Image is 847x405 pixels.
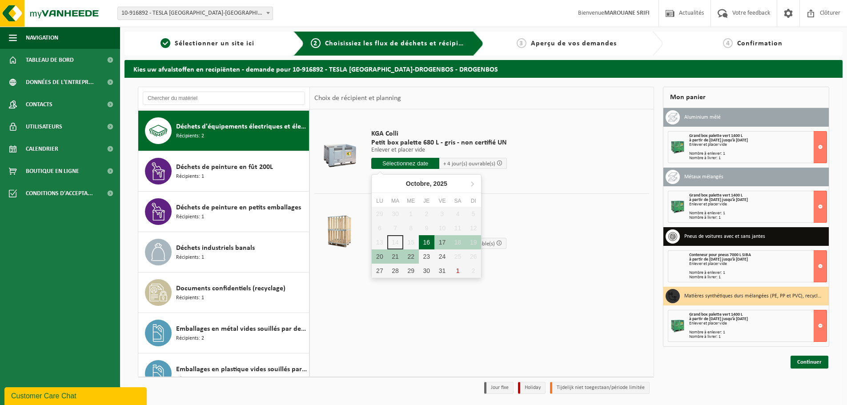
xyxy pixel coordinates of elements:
[372,249,387,264] div: 20
[176,243,255,253] span: Déchets industriels banals
[689,152,827,156] div: Nombre à enlever: 1
[466,196,481,205] div: Di
[176,375,204,383] span: Récipients: 2
[26,116,62,138] span: Utilisateurs
[311,38,321,48] span: 2
[689,211,827,216] div: Nombre à enlever: 1
[118,7,273,20] span: 10-916892 - TESLA BELGIUM-DROGENBOS - DROGENBOS
[371,138,507,147] span: Petit box palette 680 L - gris - non certifié UN
[371,129,507,138] span: KGA Colli
[443,161,495,167] span: + 4 jour(s) ouvrable(s)
[403,264,419,278] div: 29
[26,93,52,116] span: Contacts
[689,262,827,266] div: Enlever et placer vide
[689,335,827,339] div: Nombre à livrer: 1
[434,264,450,278] div: 31
[138,111,309,151] button: Déchets d'équipements électriques et électroniques - Sans tubes cathodiques Récipients: 2
[689,156,827,160] div: Nombre à livrer: 1
[176,364,307,375] span: Emballages en plastique vides souillés par des substances dangereuses
[325,40,473,47] span: Choisissiez les flux de déchets et récipients
[403,249,419,264] div: 22
[176,294,204,302] span: Récipients: 1
[684,289,822,303] h3: Matières synthétiques durs mélangées (PE, PP et PVC), recyclables (industriel)
[372,196,387,205] div: Lu
[372,264,387,278] div: 27
[689,133,743,138] span: Grand box palette vert 1400 L
[371,158,439,169] input: Sélectionnez date
[419,264,434,278] div: 30
[689,197,748,202] strong: à partir de [DATE] jusqu'à [DATE]
[517,38,526,48] span: 3
[176,172,204,181] span: Récipients: 1
[26,160,79,182] span: Boutique en ligne
[484,382,514,394] li: Jour fixe
[176,121,307,132] span: Déchets d'équipements électriques et électroniques - Sans tubes cathodiques
[310,87,405,109] div: Choix de récipient et planning
[550,382,650,394] li: Tijdelijk niet toegestaan/période limitée
[434,235,450,249] div: 17
[143,92,305,105] input: Chercher du matériel
[129,38,286,49] a: 1Sélectionner un site ici
[663,87,829,108] div: Mon panier
[26,49,74,71] span: Tableau de bord
[419,235,434,249] div: 16
[689,143,827,147] div: Enlever et placer vide
[176,213,204,221] span: Récipients: 1
[387,264,403,278] div: 28
[124,60,843,77] h2: Kies uw afvalstoffen en recipiënten - demande pour 10-916892 - TESLA [GEOGRAPHIC_DATA]-DROGENBOS ...
[371,147,507,153] p: Enlever et placer vide
[138,313,309,353] button: Emballages en métal vides souillés par des substances dangereuses Récipients: 2
[138,232,309,273] button: Déchets industriels banals Récipients: 1
[138,273,309,313] button: Documents confidentiels (recyclage) Récipients: 1
[176,162,273,172] span: Déchets de peinture en fût 200L
[531,40,617,47] span: Aperçu de vos demandes
[176,253,204,262] span: Récipients: 1
[604,10,650,16] strong: MAROUANE SRIFI
[26,138,58,160] span: Calendrier
[403,196,419,205] div: Me
[117,7,273,20] span: 10-916892 - TESLA BELGIUM-DROGENBOS - DROGENBOS
[176,283,285,294] span: Documents confidentiels (recyclage)
[176,334,204,343] span: Récipients: 2
[684,110,721,124] h3: Aluminium mêlé
[689,193,743,198] span: Grand box palette vert 1400 L
[138,151,309,192] button: Déchets de peinture en fût 200L Récipients: 1
[434,196,450,205] div: Ve
[26,71,94,93] span: Données de l'entrepr...
[26,182,93,205] span: Conditions d'accepta...
[684,229,765,244] h3: Pneus de voitures avec et sans jantes
[175,40,254,47] span: Sélectionner un site ici
[689,275,827,280] div: Nombre à livrer: 1
[4,385,149,405] iframe: chat widget
[161,38,170,48] span: 1
[689,271,827,275] div: Nombre à enlever: 1
[176,202,301,213] span: Déchets de peinture en petits emballages
[689,317,748,321] strong: à partir de [DATE] jusqu'à [DATE]
[689,202,827,207] div: Enlever et placer vide
[689,257,748,262] strong: à partir de [DATE] jusqu'à [DATE]
[419,196,434,205] div: Je
[689,330,827,335] div: Nombre à enlever: 1
[689,253,751,257] span: Conteneur pour pneus 7000 L SIBA
[723,38,733,48] span: 4
[434,249,450,264] div: 24
[176,132,204,140] span: Récipients: 2
[689,216,827,220] div: Nombre à livrer: 1
[434,180,447,187] i: 2025
[689,138,748,143] strong: à partir de [DATE] jusqu'à [DATE]
[737,40,783,47] span: Confirmation
[689,312,743,317] span: Grand box palette vert 1400 L
[138,353,309,394] button: Emballages en plastique vides souillés par des substances dangereuses Récipients: 2
[450,196,466,205] div: Sa
[419,249,434,264] div: 23
[26,27,58,49] span: Navigation
[387,249,403,264] div: 21
[138,192,309,232] button: Déchets de peinture en petits emballages Récipients: 1
[689,321,827,326] div: Enlever et placer vide
[791,356,828,369] a: Continuer
[402,176,451,191] div: Octobre,
[684,170,723,184] h3: Métaux mélangés
[387,196,403,205] div: Ma
[518,382,546,394] li: Holiday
